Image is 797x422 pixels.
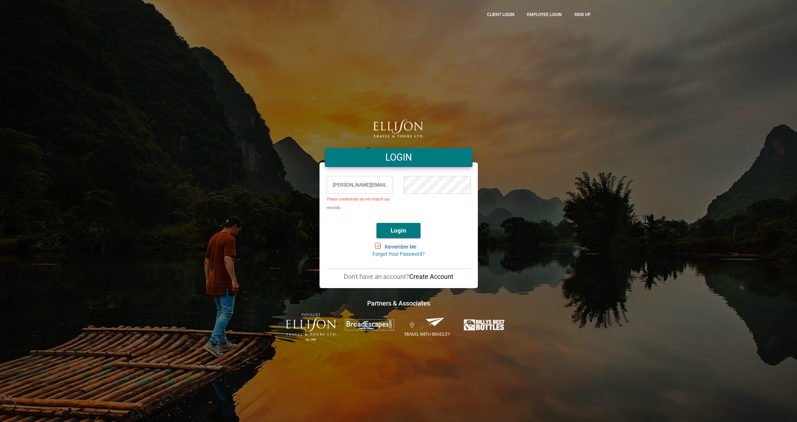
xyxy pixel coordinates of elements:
[522,5,567,24] a: Employee Login
[569,5,596,24] a: Sign up
[327,176,394,194] input: Email Address
[373,120,424,137] img: logo.png
[327,272,471,281] p: Don't have an account?
[330,151,467,164] h4: LOGIN
[344,319,395,331] img: broadescapes.png
[409,273,453,280] a: Create Account
[286,313,337,341] img: ET-Voyages-text-colour-Logo-with-est.png
[376,223,421,238] button: Login
[402,317,453,337] img: Travel-With-Bradley.png
[201,299,596,308] h4: Partners & Associates
[373,251,425,257] a: Forgot Your Password?
[376,244,422,251] label: Remember Me
[460,317,511,333] img: Billys-Best-Bottles.png
[327,197,390,210] strong: These credentials do not match our records.
[482,5,520,24] a: CLient Login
